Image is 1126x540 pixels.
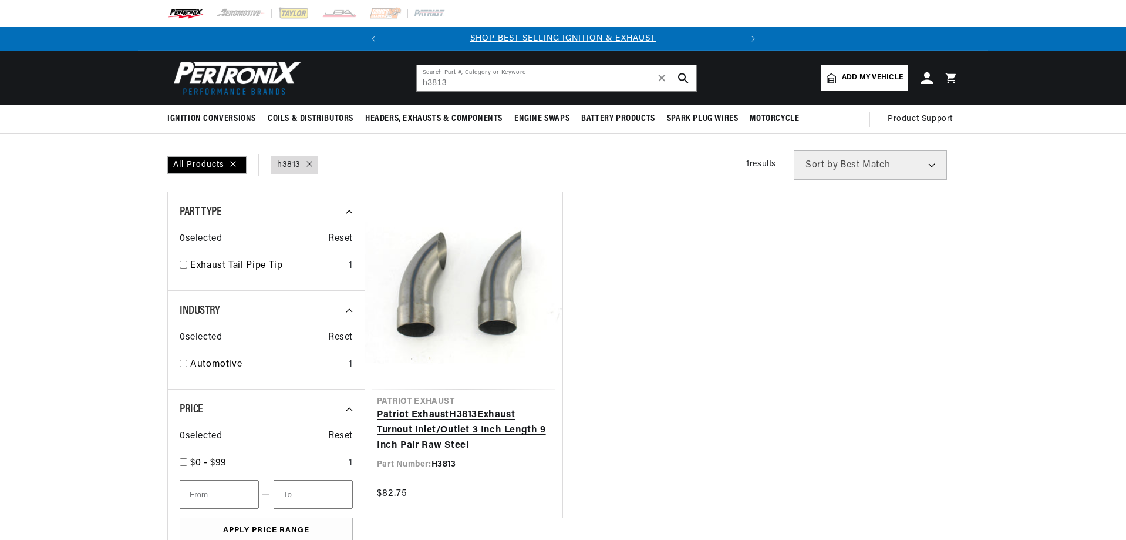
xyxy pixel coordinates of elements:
[470,34,656,43] a: SHOP BEST SELLING IGNITION & EXHAUST
[328,330,353,346] span: Reset
[746,160,776,169] span: 1 results
[180,206,221,218] span: Part Type
[385,32,741,45] div: Announcement
[167,58,302,98] img: Pertronix
[417,65,696,91] input: Search Part #, Category or Keyword
[744,105,805,133] summary: Motorcycle
[268,113,353,125] span: Coils & Distributors
[741,27,765,51] button: Translation missing: en.sections.announcements.next_announcement
[670,65,696,91] button: search button
[190,357,344,373] a: Automotive
[581,113,655,125] span: Battery Products
[359,105,508,133] summary: Headers, Exhausts & Components
[180,404,203,415] span: Price
[385,32,741,45] div: 1 of 2
[138,27,988,51] slideshow-component: Translation missing: en.sections.announcements.announcement_bar
[805,160,838,170] span: Sort by
[190,259,344,274] a: Exhaust Tail Pipe Tip
[888,113,953,126] span: Product Support
[821,65,908,91] a: Add my vehicle
[349,456,353,471] div: 1
[262,105,359,133] summary: Coils & Distributors
[750,113,799,125] span: Motorcycle
[842,72,903,83] span: Add my vehicle
[362,27,385,51] button: Translation missing: en.sections.announcements.previous_announcement
[667,113,739,125] span: Spark Plug Wires
[661,105,744,133] summary: Spark Plug Wires
[508,105,575,133] summary: Engine Swaps
[365,113,503,125] span: Headers, Exhausts & Components
[328,232,353,247] span: Reset
[514,113,569,125] span: Engine Swaps
[575,105,661,133] summary: Battery Products
[277,159,301,172] a: h3813
[180,330,222,346] span: 0 selected
[377,408,551,453] a: Patriot ExhaustH3813Exhaust Turnout Inlet/Outlet 3 Inch Length 9 Inch Pair Raw Steel
[794,150,947,180] select: Sort by
[349,357,353,373] div: 1
[180,480,259,509] input: From
[167,113,256,125] span: Ignition Conversions
[167,156,247,174] div: All Products
[180,429,222,444] span: 0 selected
[167,105,262,133] summary: Ignition Conversions
[180,305,220,317] span: Industry
[328,429,353,444] span: Reset
[180,232,222,247] span: 0 selected
[274,480,353,509] input: To
[888,105,959,133] summary: Product Support
[262,487,271,502] span: —
[349,259,353,274] div: 1
[190,458,227,468] span: $0 - $99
